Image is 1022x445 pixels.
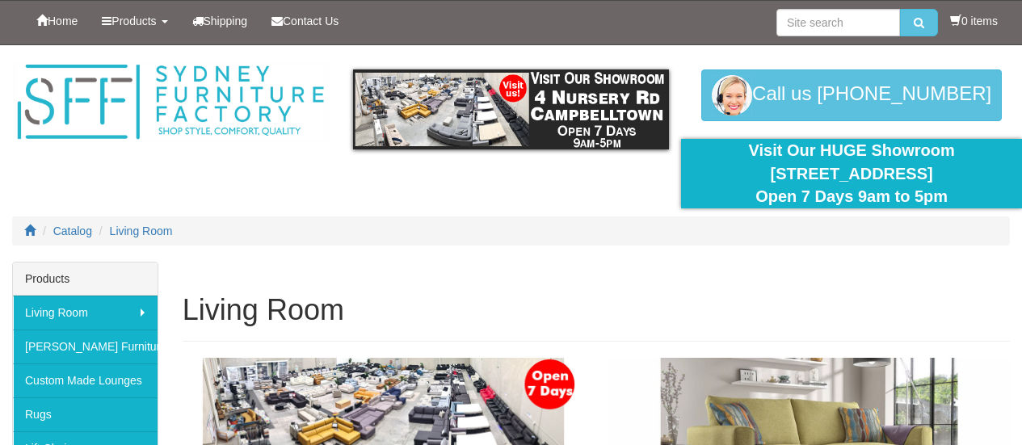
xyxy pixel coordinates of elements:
[259,1,351,41] a: Contact Us
[48,15,78,27] span: Home
[13,262,158,296] div: Products
[90,1,179,41] a: Products
[13,363,158,397] a: Custom Made Lounges
[204,15,248,27] span: Shipping
[111,15,156,27] span: Products
[13,397,158,431] a: Rugs
[183,294,1010,326] h1: Living Room
[12,61,329,143] img: Sydney Furniture Factory
[776,9,900,36] input: Site search
[110,225,173,237] a: Living Room
[283,15,339,27] span: Contact Us
[13,296,158,330] a: Living Room
[353,69,670,149] img: showroom.gif
[24,1,90,41] a: Home
[180,1,260,41] a: Shipping
[950,13,998,29] li: 0 items
[693,139,1010,208] div: Visit Our HUGE Showroom [STREET_ADDRESS] Open 7 Days 9am to 5pm
[53,225,92,237] a: Catalog
[13,330,158,363] a: [PERSON_NAME] Furniture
